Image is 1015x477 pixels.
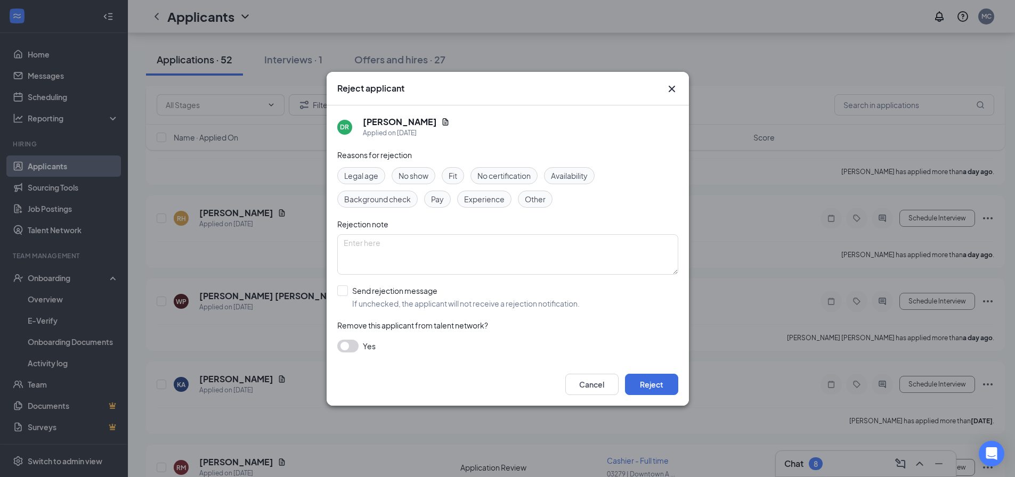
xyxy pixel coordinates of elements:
h3: Reject applicant [337,83,404,94]
span: Experience [464,193,505,205]
span: Availability [551,170,588,182]
svg: Document [441,118,450,126]
svg: Cross [665,83,678,95]
button: Reject [625,374,678,395]
h5: [PERSON_NAME] [363,116,437,128]
span: Reasons for rejection [337,150,412,160]
div: Open Intercom Messenger [979,441,1004,466]
span: Other [525,193,546,205]
span: Background check [344,193,411,205]
button: Cancel [565,374,619,395]
span: Fit [449,170,457,182]
span: No show [399,170,428,182]
div: DR [340,122,349,131]
span: Remove this applicant from talent network? [337,320,488,330]
span: No certification [477,170,531,182]
button: Close [665,83,678,95]
div: Applied on [DATE] [363,128,450,138]
span: Rejection note [337,219,388,229]
span: Pay [431,193,444,205]
span: Yes [363,340,376,352]
span: Legal age [344,170,378,182]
